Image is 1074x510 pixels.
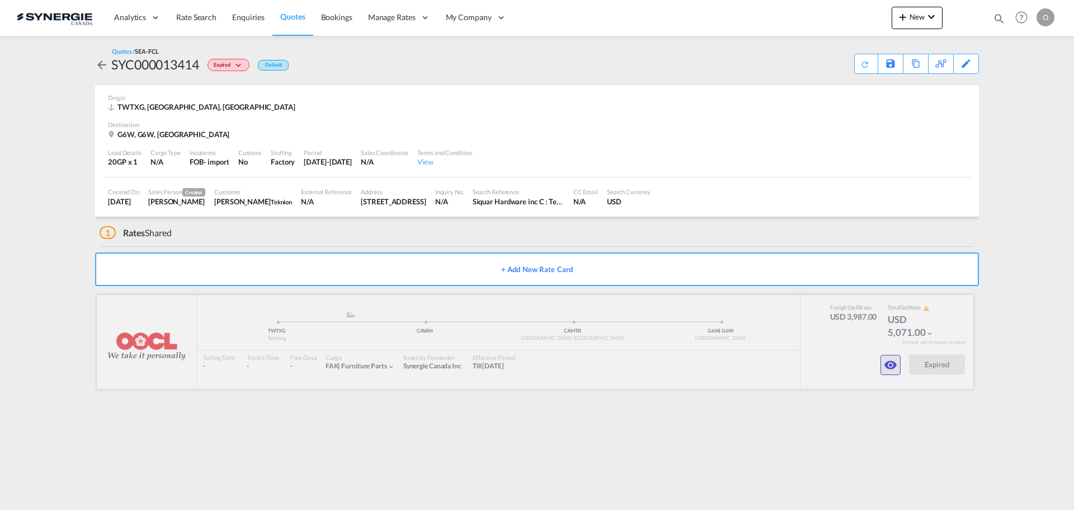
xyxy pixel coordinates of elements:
button: icon-eye [880,355,901,375]
span: SEA-FCL [135,48,158,55]
div: Customs [238,148,262,157]
div: Charles-Olivier Thibault [214,196,292,207]
div: Help [1012,8,1037,28]
md-icon: icon-magnify [993,12,1005,25]
div: Cargo Type [150,148,181,157]
img: 1f56c880d42311ef80fc7dca854c8e59.png [17,5,92,30]
md-icon: icon-chevron-down [233,63,247,69]
div: External Reference [301,188,352,196]
div: Quotes /SEA-FCL [112,47,159,55]
span: 1 [100,226,116,239]
div: Quote PDF is not available at this time [860,54,872,69]
md-icon: icon-chevron-down [925,10,938,24]
md-icon: icon-plus 400-fg [896,10,910,24]
span: My Company [446,12,492,23]
div: CC Email [573,188,598,196]
div: O [1037,8,1054,26]
span: Teknion [271,198,292,205]
span: TWTXG, [GEOGRAPHIC_DATA], [GEOGRAPHIC_DATA] [117,102,295,111]
div: - import [204,157,229,167]
div: icon-magnify [993,12,1005,29]
div: Change Status Here [208,59,249,71]
div: Karen Mercier [148,196,205,207]
span: Rate Search [176,12,216,22]
span: Quotes [280,12,305,21]
button: icon-plus 400-fgNewicon-chevron-down [892,7,943,29]
div: Destination [108,120,966,129]
div: Incoterms [190,148,229,157]
span: New [896,12,938,21]
div: Inquiry No. [435,188,464,196]
div: FOB [190,157,204,167]
div: 975 Rue des Calfats, Porte/Door 47, Lévis, QC, G6Y 9E8 [361,196,426,207]
div: N/A [435,196,464,207]
div: Period [304,148,352,157]
span: Rates [123,227,145,238]
div: G6W, G6W, Canada [108,129,232,139]
div: Shared [100,227,172,239]
span: Manage Rates [368,12,416,23]
span: Creator [182,188,205,196]
div: 31 Jul 2025 [304,157,352,167]
div: USD [607,196,651,207]
div: Change Status Here [199,55,252,73]
div: N/A [150,157,181,167]
div: Sales Person [148,188,205,196]
div: 20GP x 1 [108,157,142,167]
div: TWTXG, Taichung, Asia Pacific [108,102,298,112]
div: N/A [301,196,352,207]
md-icon: icon-eye [884,358,897,372]
div: Address [361,188,426,196]
div: Siquar Hardware inc C : Teknion // TAICHUNG-MON TREAL PO#DWS0738, PO#DWS0748 昇燕 1x20' [473,196,564,207]
div: icon-arrow-left [95,55,111,73]
span: Help [1012,8,1031,27]
div: Factory Stuffing [271,157,295,167]
md-icon: icon-refresh [859,58,871,70]
div: Search Reference [473,188,564,196]
div: N/A [361,157,408,167]
div: Sales Coordinator [361,148,408,157]
div: Default [258,60,289,71]
button: + Add New Rate Card [95,252,979,286]
div: Customer [214,188,292,196]
div: Search Currency [607,188,651,196]
div: View [417,157,472,167]
div: 21 Jul 2025 [108,196,139,207]
md-icon: icon-arrow-left [95,58,109,72]
span: Bookings [321,12,352,22]
div: Terms and Condition [417,148,472,157]
div: Save As Template [878,54,903,73]
span: Expired [214,62,233,72]
span: Enquiries [232,12,265,22]
div: No [238,157,262,167]
span: Analytics [114,12,146,23]
div: Stuffing [271,148,295,157]
div: Created On [108,188,139,196]
div: Origin [108,93,966,102]
div: SYC000013414 [111,55,199,73]
div: N/A [573,196,598,207]
div: Load Details [108,148,142,157]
